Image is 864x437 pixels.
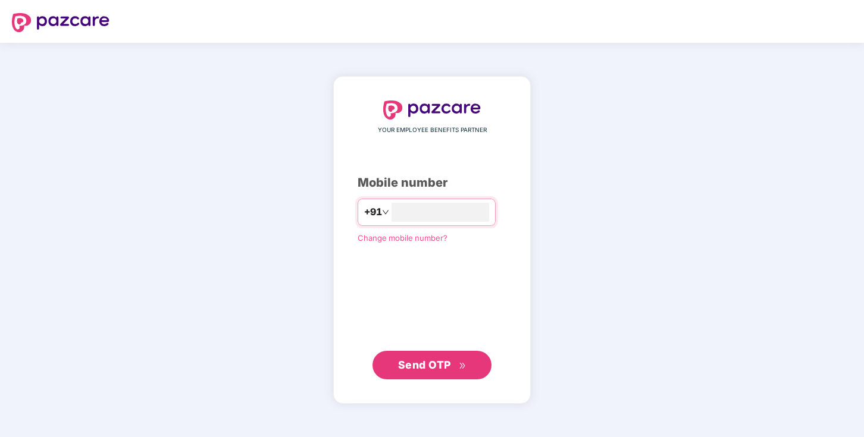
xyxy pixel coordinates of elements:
[383,100,481,120] img: logo
[382,209,389,216] span: down
[358,174,506,192] div: Mobile number
[364,205,382,219] span: +91
[372,351,492,379] button: Send OTPdouble-right
[378,125,487,135] span: YOUR EMPLOYEE BENEFITS PARTNER
[398,359,451,371] span: Send OTP
[358,233,447,243] a: Change mobile number?
[12,13,109,32] img: logo
[459,362,467,370] span: double-right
